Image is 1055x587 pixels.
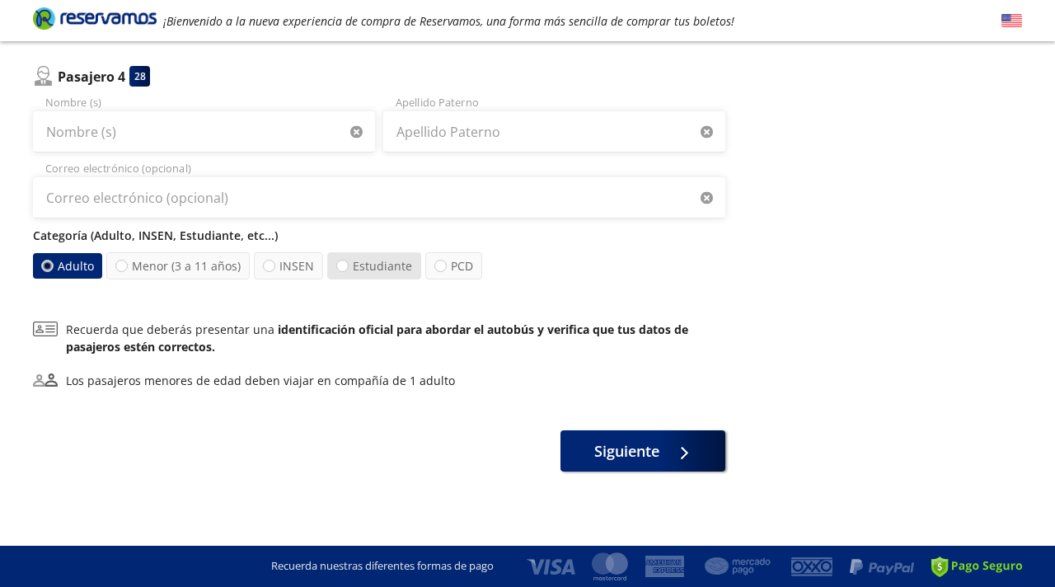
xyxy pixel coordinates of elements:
[254,252,323,279] label: INSEN
[560,430,725,472] button: Siguiente
[327,252,421,279] label: Estudiante
[58,67,125,87] p: Pasajero 4
[129,66,150,87] div: 28
[33,177,725,218] input: Correo electrónico (opcional)
[271,558,494,575] p: Recuerda nuestras diferentes formas de pago
[106,252,250,279] label: Menor (3 a 11 años)
[425,252,482,279] label: PCD
[33,227,725,244] p: Categoría (Adulto, INSEN, Estudiante, etc...)
[1001,11,1022,31] button: English
[66,322,688,355] b: identificación oficial para abordar el autobús y verifica que tus datos de pasajeros estén correc...
[66,372,455,389] div: Los pasajeros menores de edad deben viajar en compañía de 1 adulto
[33,6,157,31] i: Brand Logo
[66,321,725,355] p: Recuerda que deberás presentar una
[594,440,659,463] span: Siguiente
[33,253,102,279] label: Adulto
[33,111,375,153] input: Nombre (s)
[163,13,734,29] em: ¡Bienvenido a la nueva experiencia de compra de Reservamos, una forma más sencilla de comprar tus...
[33,6,157,35] a: Brand Logo
[383,111,725,153] input: Apellido Paterno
